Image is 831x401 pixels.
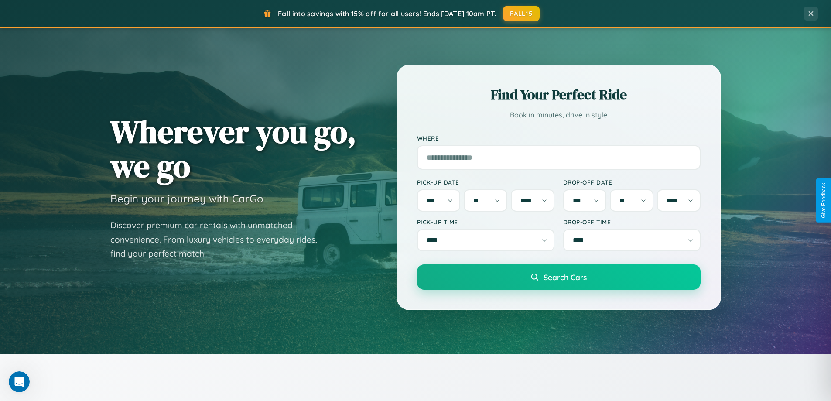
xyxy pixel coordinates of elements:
[417,134,701,142] label: Where
[417,85,701,104] h2: Find Your Perfect Ride
[9,371,30,392] iframe: Intercom live chat
[503,6,540,21] button: FALL15
[417,218,554,226] label: Pick-up Time
[417,178,554,186] label: Pick-up Date
[417,264,701,290] button: Search Cars
[563,218,701,226] label: Drop-off Time
[821,183,827,218] div: Give Feedback
[563,178,701,186] label: Drop-off Date
[417,109,701,121] p: Book in minutes, drive in style
[110,218,328,261] p: Discover premium car rentals with unmatched convenience. From luxury vehicles to everyday rides, ...
[278,9,496,18] span: Fall into savings with 15% off for all users! Ends [DATE] 10am PT.
[110,192,263,205] h3: Begin your journey with CarGo
[544,272,587,282] span: Search Cars
[110,114,356,183] h1: Wherever you go, we go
